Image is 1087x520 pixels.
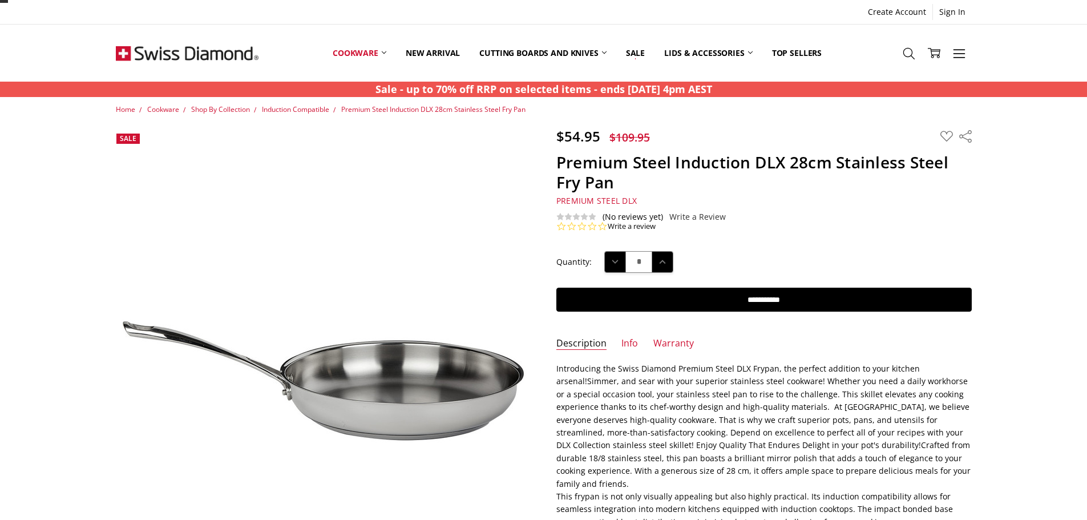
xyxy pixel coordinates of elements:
a: Write a Review [669,212,726,221]
a: Cookware [323,27,396,78]
span: Introducing the Swiss Diamond Premium Steel DLX Frypan, the perfect addition to your kitchen arse... [556,363,920,386]
strong: Sale - up to 70% off RRP on selected items - ends [DATE] 4pm AEST [375,82,712,96]
a: Lids & Accessories [654,27,762,78]
a: Create Account [862,4,932,20]
label: Quantity: [556,256,592,268]
a: New arrival [396,27,470,78]
img: Free Shipping On Every Order [116,25,258,82]
span: $54.95 [556,127,600,146]
a: Info [621,337,638,350]
a: Cookware [147,104,179,114]
a: Sale [616,27,654,78]
a: Home [116,104,135,114]
span: Sale [120,134,136,143]
h1: Premium Steel Induction DLX 28cm Stainless Steel Fry Pan [556,152,972,192]
a: Induction Compatible [262,104,329,114]
a: Top Sellers [762,27,831,78]
span: Premium Steel DLX [556,195,637,206]
a: Description [556,337,607,350]
a: Sign In [933,4,972,20]
a: Write a review [608,221,656,232]
a: Premium Steel Induction DLX 28cm Stainless Steel Fry Pan [341,104,526,114]
span: (No reviews yet) [603,212,663,221]
a: Warranty [653,337,694,350]
a: Shop By Collection [191,104,250,114]
span: $109.95 [609,130,650,145]
a: Cutting boards and knives [470,27,616,78]
span: Simmer, and sear with your superior stainless steel cookware! Whether you need a daily workhorse ... [556,376,971,489]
